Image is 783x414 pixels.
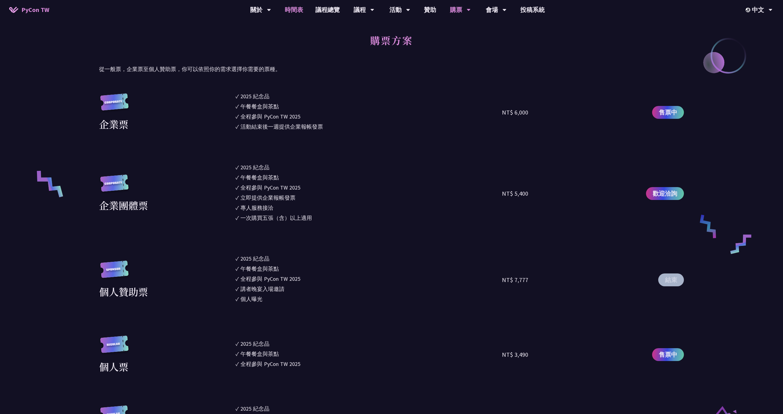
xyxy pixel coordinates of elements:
li: ✓ [236,405,502,413]
li: ✓ [236,112,502,121]
div: 2025 紀念品 [240,405,269,413]
span: 歡迎洽詢 [653,189,677,198]
div: 個人票 [99,359,128,374]
div: 企業票 [99,117,128,131]
div: 個人贊助票 [99,284,148,299]
button: 結束 [658,273,684,286]
div: NT$ 6,000 [502,108,528,117]
li: ✓ [236,254,502,263]
li: ✓ [236,102,502,111]
div: 全程參與 PyCon TW 2025 [240,112,300,121]
div: 午餐餐盒與茶點 [240,173,279,182]
div: 全程參與 PyCon TW 2025 [240,183,300,192]
li: ✓ [236,285,502,293]
a: 售票中 [652,106,684,119]
li: ✓ [236,173,502,182]
span: 售票中 [659,350,677,359]
li: ✓ [236,183,502,192]
li: ✓ [236,163,502,171]
div: 全程參與 PyCon TW 2025 [240,275,300,283]
li: ✓ [236,214,502,222]
div: 全程參與 PyCon TW 2025 [240,360,300,368]
li: ✓ [236,204,502,212]
a: 歡迎洽詢 [646,187,684,200]
img: corporate.a587c14.svg [99,175,130,198]
li: ✓ [236,275,502,283]
div: NT$ 3,490 [502,350,528,359]
div: 專人服務接洽 [240,204,273,212]
div: 午餐餐盒與茶點 [240,350,279,358]
li: ✓ [236,122,502,131]
div: 2025 紀念品 [240,340,269,348]
a: PyCon TW [3,2,55,17]
div: 2025 紀念品 [240,163,269,171]
div: 企業團體票 [99,198,148,213]
a: 售票中 [652,348,684,361]
img: regular.8f272d9.svg [99,336,130,359]
div: 午餐餐盒與茶點 [240,102,279,111]
li: ✓ [236,295,502,303]
span: PyCon TW [21,5,49,14]
h2: 購票方案 [99,28,684,62]
li: ✓ [236,340,502,348]
img: sponsor.43e6a3a.svg [99,261,130,284]
div: 2025 紀念品 [240,92,269,100]
li: ✓ [236,194,502,202]
img: Home icon of PyCon TW 2025 [9,7,18,13]
div: NT$ 7,777 [502,275,528,284]
li: ✓ [236,92,502,100]
span: 售票中 [659,108,677,117]
div: 2025 紀念品 [240,254,269,263]
img: corporate.a587c14.svg [99,93,130,117]
div: NT$ 5,400 [502,189,528,198]
div: 講者晚宴入場邀請 [240,285,284,293]
div: 一次購買五張（含）以上適用 [240,214,312,222]
div: 個人曝光 [240,295,262,303]
li: ✓ [236,350,502,358]
img: Locale Icon [746,8,752,12]
li: ✓ [236,265,502,273]
li: ✓ [236,360,502,368]
div: 活動結束後一週提供企業報帳發票 [240,122,323,131]
p: 從一般票，企業票至個人贊助票，你可以依照你的需求選擇你需要的票種。 [99,65,684,74]
div: 立即提供企業報帳發票 [240,194,295,202]
div: 午餐餐盒與茶點 [240,265,279,273]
